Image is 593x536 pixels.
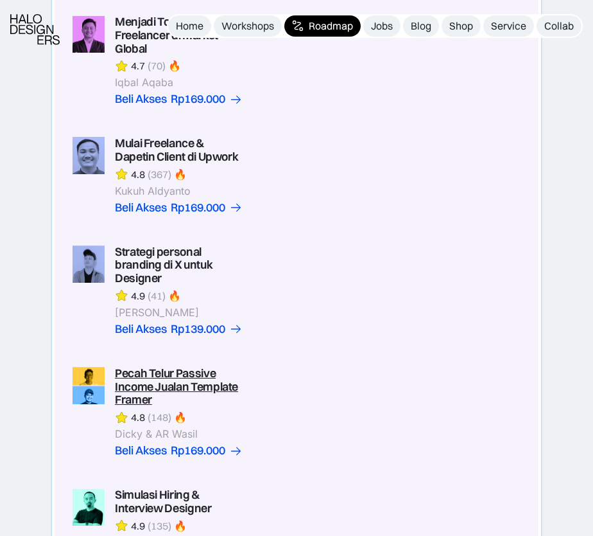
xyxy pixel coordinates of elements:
[171,93,225,106] div: Rp169.000
[171,201,225,215] div: Rp169.000
[544,19,574,33] div: Collab
[411,19,431,33] div: Blog
[449,19,473,33] div: Shop
[363,15,400,37] a: Jobs
[284,15,361,37] a: Roadmap
[115,201,243,215] a: Beli AksesRp169.000
[115,444,167,458] div: Beli Akses
[115,444,243,458] a: Beli AksesRp169.000
[115,93,167,106] div: Beli Akses
[115,323,243,336] a: Beli AksesRp139.000
[168,15,211,37] a: Home
[483,15,534,37] a: Service
[115,93,243,106] a: Beli AksesRp169.000
[309,19,353,33] div: Roadmap
[214,15,282,37] a: Workshops
[371,19,393,33] div: Jobs
[442,15,481,37] a: Shop
[115,323,167,336] div: Beli Akses
[171,323,225,336] div: Rp139.000
[491,19,526,33] div: Service
[176,19,203,33] div: Home
[115,201,167,215] div: Beli Akses
[537,15,581,37] a: Collab
[221,19,274,33] div: Workshops
[171,444,225,458] div: Rp169.000
[403,15,439,37] a: Blog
